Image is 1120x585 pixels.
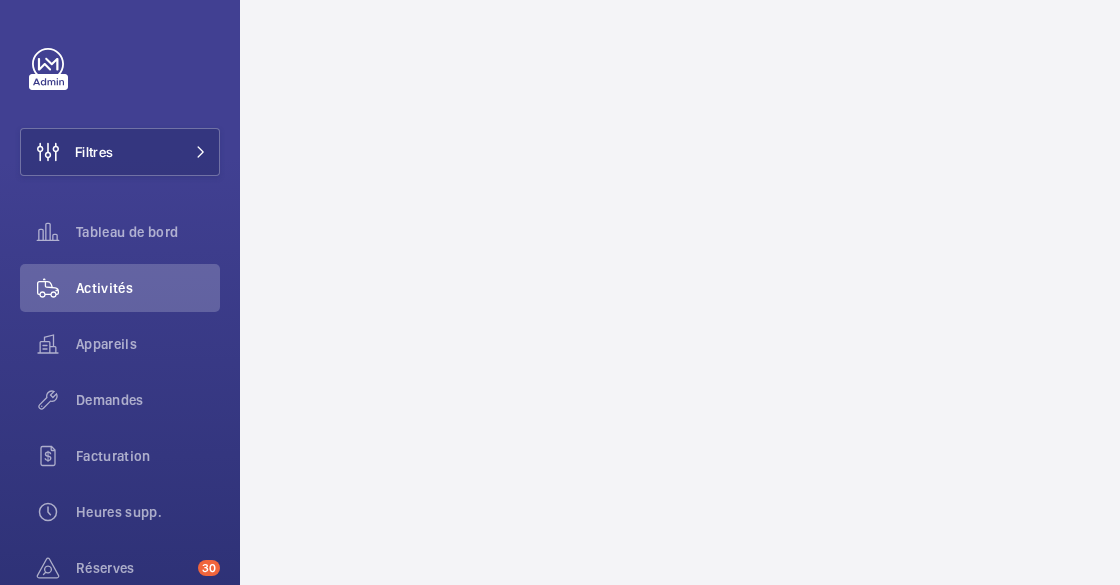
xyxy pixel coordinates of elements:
[76,278,220,298] span: Activités
[76,222,220,242] span: Tableau de bord
[76,390,220,410] span: Demandes
[76,446,220,466] span: Facturation
[76,334,220,354] span: Appareils
[76,502,220,522] span: Heures supp.
[76,558,190,578] span: Réserves
[20,128,220,176] button: Filtres
[75,142,113,162] span: Filtres
[198,560,220,576] span: 30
